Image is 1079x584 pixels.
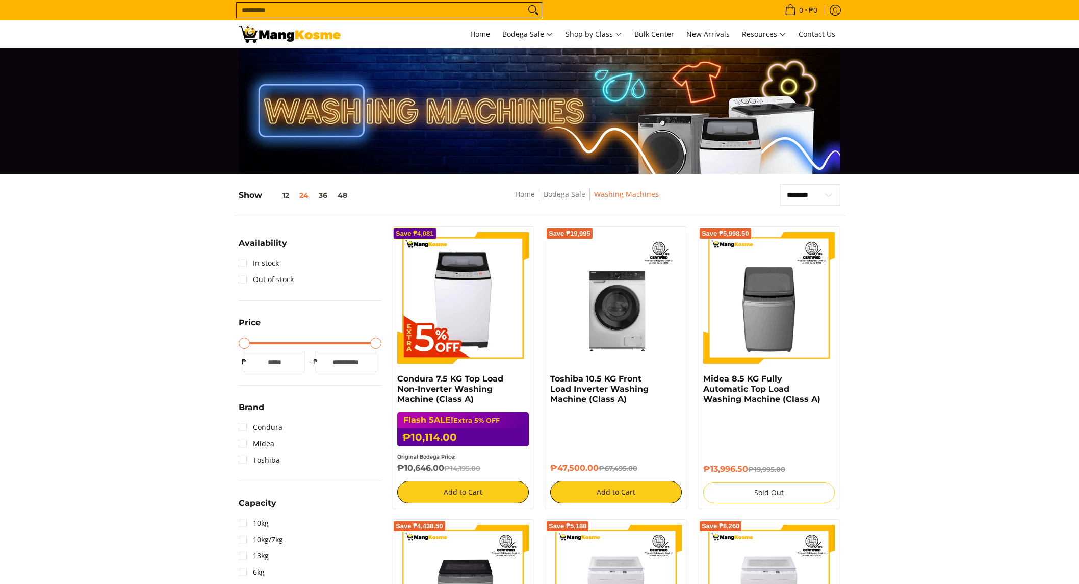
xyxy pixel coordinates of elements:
[550,374,649,404] a: Toshiba 10.5 KG Front Load Inverter Washing Machine (Class A)
[397,481,529,503] button: Add to Cart
[397,232,529,364] img: Condura 7.5 KG Top Load Non-Inverter Washing Machine (Class A)
[396,523,443,529] span: Save ₱4,438.50
[742,28,786,41] span: Resources
[703,232,835,364] img: Midea 8.5 KG Fully Automatic Top Load Washing Machine (Class A)
[239,319,261,335] summary: Open
[702,231,749,237] span: Save ₱5,998.50
[470,29,490,39] span: Home
[807,7,819,14] span: ₱0
[239,239,287,247] span: Availability
[560,20,627,48] a: Shop by Class
[594,189,659,199] a: Washing Machines
[549,231,590,237] span: Save ₱19,995
[737,20,791,48] a: Resources
[397,428,529,446] h6: ₱10,114.00
[748,465,785,473] del: ₱19,995.00
[515,189,535,199] a: Home
[703,374,820,404] a: Midea 8.5 KG Fully Automatic Top Load Washing Machine (Class A)
[550,232,682,364] img: Toshiba 10.5 KG Front Load Inverter Washing Machine (Class A)
[703,482,835,503] button: Sold Out
[239,26,341,43] img: Washing Machines l Mang Kosme: Home Appliances Warehouse Sale Partner
[239,239,287,255] summary: Open
[703,464,835,474] h6: ₱13,996.50
[239,436,274,452] a: Midea
[239,403,264,419] summary: Open
[239,499,276,507] span: Capacity
[566,28,622,41] span: Shop by Class
[332,191,352,199] button: 48
[351,20,840,48] nav: Main Menu
[629,20,679,48] a: Bulk Center
[239,564,265,580] a: 6kg
[239,255,279,271] a: In stock
[793,20,840,48] a: Contact Us
[525,3,542,18] button: Search
[397,454,456,460] small: Original Bodega Price:
[294,191,314,199] button: 24
[239,452,280,468] a: Toshiba
[444,464,480,472] del: ₱14,195.00
[239,515,269,531] a: 10kg
[550,481,682,503] button: Add to Cart
[441,188,733,211] nav: Breadcrumbs
[681,20,735,48] a: New Arrivals
[314,191,332,199] button: 36
[239,499,276,515] summary: Open
[239,548,269,564] a: 13kg
[262,191,294,199] button: 12
[310,357,320,367] span: ₱
[599,464,637,472] del: ₱67,495.00
[239,190,352,200] h5: Show
[239,403,264,412] span: Brand
[702,523,740,529] span: Save ₱8,260
[782,5,820,16] span: •
[799,29,835,39] span: Contact Us
[634,29,674,39] span: Bulk Center
[465,20,495,48] a: Home
[397,374,503,404] a: Condura 7.5 KG Top Load Non-Inverter Washing Machine (Class A)
[544,189,585,199] a: Bodega Sale
[239,271,294,288] a: Out of stock
[239,419,282,436] a: Condura
[502,28,553,41] span: Bodega Sale
[798,7,805,14] span: 0
[239,357,249,367] span: ₱
[549,523,587,529] span: Save ₱5,188
[239,531,283,548] a: 10kg/7kg
[396,231,434,237] span: Save ₱4,081
[686,29,730,39] span: New Arrivals
[497,20,558,48] a: Bodega Sale
[239,319,261,327] span: Price
[550,463,682,473] h6: ₱47,500.00
[397,463,529,473] h6: ₱10,646.00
